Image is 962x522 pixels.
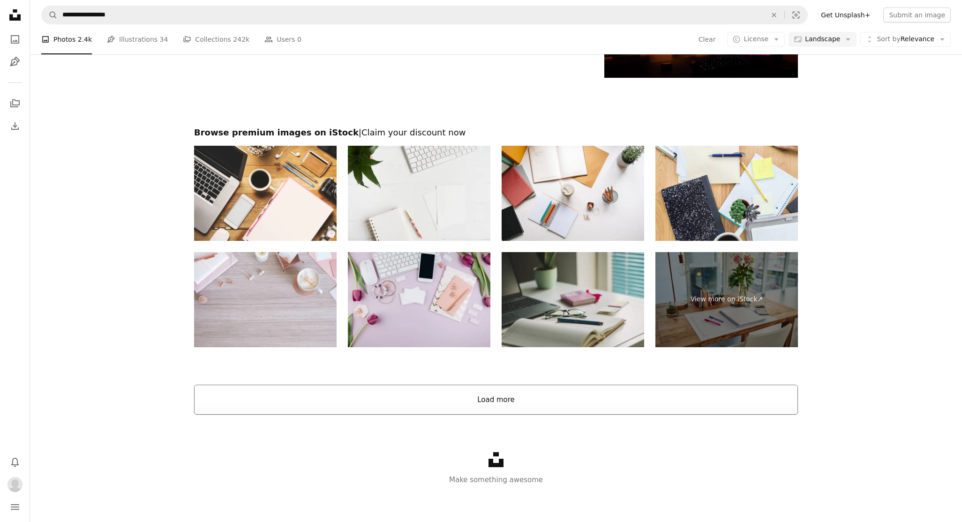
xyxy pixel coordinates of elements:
[764,6,784,24] button: Clear
[297,34,301,45] span: 0
[194,127,798,138] h2: Browse premium images on iStock
[160,34,168,45] span: 34
[348,146,490,241] img: White desk table with blank sheets of paper, pen, notebook, computer keyboard and a green plant a...
[744,35,768,43] span: License
[41,6,808,24] form: Find visuals sitewide
[194,252,337,347] img: Top view image of a relaxing desk based on light wood grain and pink beige, desk with a feminine ...
[785,6,807,24] button: Visual search
[107,24,168,54] a: Illustrations 34
[30,474,962,485] p: Make something awesome
[655,146,798,241] img: Businesswoman works from home
[789,32,857,47] button: Landscape
[6,475,24,494] button: Profile
[815,7,876,22] a: Get Unsplash+
[698,32,716,47] button: Clear
[877,35,900,43] span: Sort by
[348,252,490,347] img: Flat lay, top view office table desk frame. Feminine desk workspace with succulent, laptop, glass...
[194,146,337,241] img: White cover magazine and blank screen phone, tabletop flat lay
[883,7,951,22] button: Submit an image
[860,32,951,47] button: Sort byRelevance
[359,127,466,137] span: | Claim your discount now
[183,24,249,54] a: Collections 242k
[233,34,249,45] span: 242k
[805,35,840,44] span: Landscape
[6,30,24,49] a: Photos
[6,52,24,71] a: Illustrations
[655,252,798,347] a: View more on iStock↗
[502,252,644,347] img: Women's office desk table. Laptop computer, cup of coffee, reading glasses and office supplies.
[42,6,58,24] button: Search Unsplash
[6,453,24,471] button: Notifications
[6,117,24,135] a: Download History
[8,477,23,492] img: Avatar of user Elana Morgulis
[6,6,24,26] a: Home — Unsplash
[877,35,934,44] span: Relevance
[727,32,785,47] button: License
[194,385,798,415] button: Load more
[502,146,644,241] img: Workspace. Top view of a desk
[6,94,24,113] a: Collections
[6,498,24,516] button: Menu
[264,24,301,54] a: Users 0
